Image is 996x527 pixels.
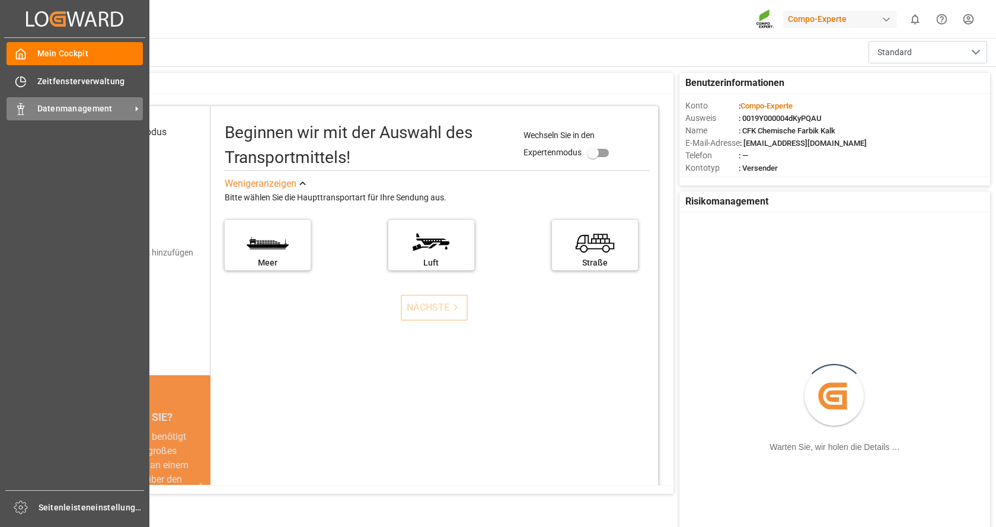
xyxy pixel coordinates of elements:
[97,126,167,152] font: Transportmodus auswählen
[902,6,928,33] button: zeige 0 neue Benachrichtigungen
[582,258,608,267] font: Straße
[258,258,277,267] font: Meer
[37,49,88,58] font: Mein Cockpit
[258,178,296,189] font: anzeigen
[783,8,902,30] button: Compo-Experte
[225,193,446,202] font: Bitte wählen Sie die Haupttransportart für Ihre Sendung aus.
[869,41,987,63] button: Menü öffnen
[401,295,468,321] button: NÄCHSTE
[39,503,145,512] font: Seitenleisteneinstellungen
[523,130,595,157] font: Wechseln Sie in den Expertenmodus
[788,14,847,24] font: Compo-Experte
[37,104,113,113] font: Datenmanagement
[740,139,867,148] font: : [EMAIL_ADDRESS][DOMAIN_NAME]
[740,101,793,110] font: Compo-Experte
[100,411,173,423] font: WUSSTEN SIE?
[685,77,784,88] font: Benutzerinformationen
[770,442,900,452] font: Warten Sie, wir holen die Details …
[685,126,707,135] font: Name
[739,126,835,135] font: : CFK Chemische Farbik Kalk
[685,196,768,207] font: Risikomanagement
[685,113,716,123] font: Ausweis
[7,69,143,92] a: Zeitfensterverwaltung
[7,42,143,65] a: Mein Cockpit
[928,6,955,33] button: Hilfecenter
[225,123,473,167] font: Beginnen wir mit der Auswahl des Transportmittels!
[685,101,708,110] font: Konto
[685,151,712,160] font: Telefon
[739,151,748,160] font: : —
[95,248,193,257] font: Versanddetails hinzufügen
[225,178,258,189] font: Weniger
[685,138,740,148] font: E-Mail-Adresse
[407,302,449,313] font: NÄCHSTE
[225,120,512,170] div: Beginnen wir mit der Auswahl des Transportmittels!
[877,47,912,57] font: Standard
[37,76,125,86] font: Zeitfensterverwaltung
[739,114,822,123] font: : 0019Y000004dKyPQAU
[739,101,740,110] font: :
[739,164,778,173] font: : Versender
[423,258,439,267] font: Luft
[756,9,775,30] img: Screenshot%202023-09-29%20at%2010.02.21.png_1712312052.png
[685,163,720,173] font: Kontotyp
